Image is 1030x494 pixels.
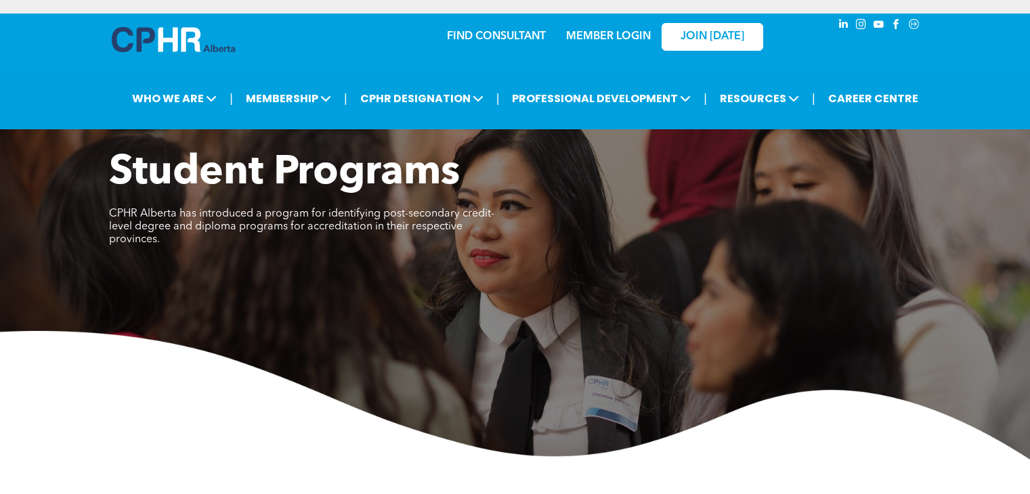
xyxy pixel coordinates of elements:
a: Social network [907,17,922,35]
li: | [344,85,347,112]
a: MEMBER LOGIN [566,31,651,42]
span: RESOURCES [716,86,803,111]
li: | [812,85,815,112]
a: youtube [872,17,886,35]
a: CAREER CENTRE [824,86,922,111]
a: instagram [854,17,869,35]
span: Student Programs [109,153,460,194]
a: FIND CONSULTANT [447,31,546,42]
span: WHO WE ARE [128,86,221,111]
span: CPHR DESIGNATION [356,86,488,111]
span: MEMBERSHIP [242,86,335,111]
a: JOIN [DATE] [662,23,763,51]
span: CPHR Alberta has introduced a program for identifying post-secondary credit-level degree and dipl... [109,208,494,245]
li: | [704,85,707,112]
span: JOIN [DATE] [681,30,744,43]
span: PROFESSIONAL DEVELOPMENT [508,86,695,111]
img: A blue and white logo for cp alberta [112,27,235,52]
a: facebook [889,17,904,35]
li: | [496,85,500,112]
li: | [230,85,233,112]
a: linkedin [836,17,851,35]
